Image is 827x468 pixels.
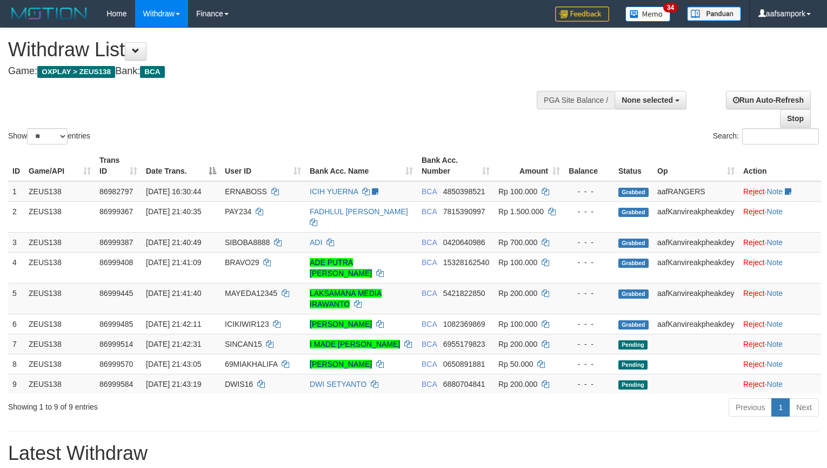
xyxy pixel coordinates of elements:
a: Reject [743,380,765,388]
th: Action [739,150,821,181]
td: · [739,252,821,283]
a: Note [767,207,783,216]
span: 69MIAKHALIFA [225,360,277,368]
span: SIBOBA8888 [225,238,270,247]
td: ZEUS138 [24,201,95,232]
button: None selected [615,91,686,109]
span: Pending [618,340,648,350]
a: Note [767,380,783,388]
th: Trans ID: activate to sort column ascending [95,150,142,181]
img: Feedback.jpg [555,6,609,22]
td: 7 [8,334,24,354]
span: [DATE] 21:43:05 [146,360,201,368]
span: BCA [422,380,437,388]
span: [DATE] 16:30:44 [146,187,201,196]
div: PGA Site Balance / [537,91,615,109]
td: ZEUS138 [24,252,95,283]
th: Status [614,150,653,181]
span: BCA [140,66,164,78]
a: Note [767,187,783,196]
span: ERNABOSS [225,187,267,196]
span: Rp 100.000 [498,320,537,328]
div: - - - [569,339,610,350]
span: Grabbed [618,239,649,248]
span: 86999367 [99,207,133,216]
span: ICIKIWIR123 [225,320,269,328]
div: - - - [569,288,610,299]
span: BCA [422,258,437,267]
td: · [739,314,821,334]
span: OXPLAY > ZEUS138 [37,66,115,78]
span: Copy 0650891881 to clipboard [443,360,485,368]
span: Grabbed [618,289,649,299]
h4: Game: Bank: [8,66,541,77]
span: PAY234 [225,207,251,216]
div: - - - [569,237,610,248]
td: 8 [8,354,24,374]
td: ZEUS138 [24,374,95,394]
span: [DATE] 21:40:49 [146,238,201,247]
h1: Withdraw List [8,39,541,61]
span: 86999408 [99,258,133,267]
td: 5 [8,283,24,314]
td: ZEUS138 [24,232,95,252]
th: Game/API: activate to sort column ascending [24,150,95,181]
a: I MADE [PERSON_NAME] [310,340,400,348]
span: BCA [422,187,437,196]
a: Reject [743,258,765,267]
span: Rp 100.000 [498,258,537,267]
div: - - - [569,186,610,197]
a: Reject [743,340,765,348]
img: panduan.png [687,6,741,21]
a: Reject [743,207,765,216]
span: Grabbed [618,188,649,197]
span: DWIS16 [225,380,253,388]
span: BCA [422,207,437,216]
a: FADHLUL [PERSON_NAME] [310,207,408,216]
a: [PERSON_NAME] [310,320,372,328]
span: [DATE] 21:41:40 [146,289,201,298]
span: BCA [422,340,437,348]
a: Note [767,238,783,247]
span: [DATE] 21:42:31 [146,340,201,348]
span: 34 [663,3,678,12]
td: · [739,181,821,202]
td: ZEUS138 [24,334,95,354]
h1: Latest Withdraw [8,443,819,464]
td: aafKanvireakpheakdey [653,252,739,283]
td: ZEUS138 [24,283,95,314]
div: - - - [569,257,610,268]
span: Grabbed [618,259,649,268]
span: 86999485 [99,320,133,328]
div: Showing 1 to 9 of 9 entries [8,397,337,412]
a: Reject [743,360,765,368]
td: 4 [8,252,24,283]
img: MOTION_logo.png [8,5,90,22]
td: · [739,232,821,252]
a: Reject [743,187,765,196]
span: 86999514 [99,340,133,348]
a: 1 [771,398,790,417]
input: Search: [742,128,819,144]
th: Bank Acc. Name: activate to sort column ascending [305,150,417,181]
a: Reject [743,289,765,298]
span: Rp 200.000 [498,289,537,298]
td: · [739,283,821,314]
span: [DATE] 21:40:35 [146,207,201,216]
span: Rp 100.000 [498,187,537,196]
td: 9 [8,374,24,394]
a: ICIH YUERNA [310,187,358,196]
span: Copy 5421822850 to clipboard [443,289,485,298]
span: Copy 15328162540 to clipboard [443,258,490,267]
span: Copy 6880704841 to clipboard [443,380,485,388]
th: User ID: activate to sort column ascending [221,150,305,181]
span: Rp 1.500.000 [498,207,544,216]
td: · [739,354,821,374]
a: Note [767,320,783,328]
th: Bank Acc. Number: activate to sort column ascending [417,150,494,181]
a: DWI SETYANTO [310,380,366,388]
a: ADE PUTRA [PERSON_NAME] [310,258,372,278]
span: Rp 50.000 [498,360,533,368]
a: Run Auto-Refresh [726,91,811,109]
th: Amount: activate to sort column ascending [494,150,564,181]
